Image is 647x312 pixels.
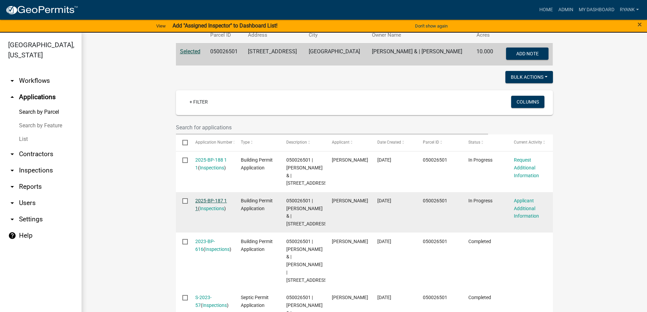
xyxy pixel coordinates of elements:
a: My Dashboard [576,3,617,16]
i: arrow_drop_down [8,215,16,223]
span: 050026501 [423,239,447,244]
span: In Progress [468,157,492,163]
th: Acres [472,27,499,43]
span: × [637,20,642,29]
a: Inspections [205,246,230,252]
datatable-header-cell: Date Created [371,134,416,151]
button: Bulk Actions [505,71,553,83]
datatable-header-cell: Status [462,134,507,151]
datatable-header-cell: Current Activity [507,134,553,151]
i: arrow_drop_down [8,199,16,207]
a: View [154,20,168,32]
a: 2025-BP-188 1 1 [195,157,227,170]
span: 050026501 | DAVID J HOFFMAN & | 13787 165TH AVE NE [286,198,328,226]
span: Status [468,140,480,145]
span: Septic Permit Application [241,295,269,308]
span: Parcel ID [423,140,439,145]
div: ( ) [195,294,228,309]
i: arrow_drop_down [8,150,16,158]
a: Admin [556,3,576,16]
td: 050026501 [206,43,244,66]
th: Owner Name [368,27,472,43]
span: Description [286,140,307,145]
span: Building Permit Application [241,157,273,170]
a: Inspections [202,302,227,308]
a: + Filter [184,96,213,108]
span: Sean Moe [332,295,368,300]
button: Columns [511,96,544,108]
th: Address [244,27,305,43]
td: [PERSON_NAME] & | [PERSON_NAME] [368,43,472,66]
span: 050026501 | DAVID J HOFFMAN & | 13787 165TH AVE NE [286,157,328,186]
datatable-header-cell: Select [176,134,189,151]
a: Applicant Additional Information [514,198,539,219]
a: RyanK [617,3,642,16]
a: 2025-BP-187 1 1 [195,198,227,211]
span: Building Permit Application [241,239,273,252]
span: 08/04/2025 [377,198,391,203]
span: Completed [468,239,491,244]
i: arrow_drop_down [8,183,16,191]
a: S-2023-57 [195,295,212,308]
span: Sean Moe [332,157,368,163]
span: Type [241,140,250,145]
a: Home [537,3,556,16]
td: [STREET_ADDRESS] [244,43,305,66]
span: Add Note [516,51,539,56]
a: Request Additional Information [514,157,539,178]
a: Selected [180,48,200,55]
td: [GEOGRAPHIC_DATA] [305,43,368,66]
datatable-header-cell: Parcel ID [416,134,462,151]
datatable-header-cell: Type [234,134,280,151]
th: Parcel ID [206,27,244,43]
td: 10.000 [472,43,499,66]
i: help [8,232,16,240]
span: Completed [468,295,491,300]
datatable-header-cell: Application Number [189,134,234,151]
span: 050026501 [423,157,447,163]
div: ( ) [195,238,228,253]
span: Building Permit Application [241,198,273,211]
div: ( ) [195,156,228,172]
span: Sean Moe [332,198,368,203]
input: Search for applications [176,121,488,134]
span: 050026501 | DAVID J HOFFMAN & | KATHLEEN C HOFFMAN | 13787 165TH AVE NE [286,239,328,283]
span: Current Activity [514,140,542,145]
span: 050026501 [423,198,447,203]
span: Date Created [377,140,401,145]
span: 08/04/2025 [377,157,391,163]
i: arrow_drop_down [8,166,16,175]
span: Application Number [195,140,232,145]
th: City [305,27,368,43]
a: Inspections [200,165,224,170]
span: 08/31/2023 [377,295,391,300]
div: ( ) [195,197,228,213]
i: arrow_drop_down [8,77,16,85]
button: Add Note [506,48,549,60]
span: 11/17/2023 [377,239,391,244]
span: Sean Moe [332,239,368,244]
button: Don't show again [412,20,450,32]
strong: Add "Assigned Inspector" to Dashboard List! [173,22,277,29]
span: Applicant [332,140,349,145]
button: Close [637,20,642,29]
a: 2023-BP-616 [195,239,215,252]
span: In Progress [468,198,492,203]
a: Inspections [200,206,224,211]
datatable-header-cell: Description [280,134,325,151]
datatable-header-cell: Applicant [325,134,371,151]
i: arrow_drop_up [8,93,16,101]
span: 050026501 [423,295,447,300]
